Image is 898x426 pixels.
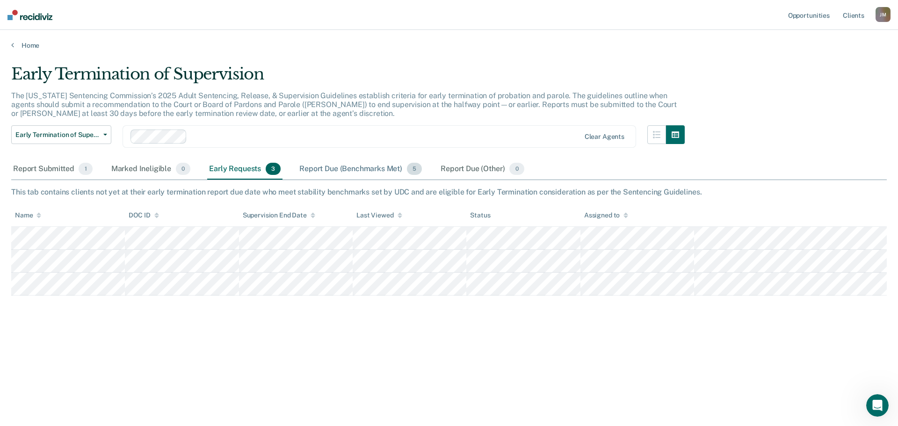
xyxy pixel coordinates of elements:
[15,131,100,139] span: Early Termination of Supervision
[11,159,94,180] div: Report Submitted1
[109,159,193,180] div: Marked Ineligible0
[470,211,490,219] div: Status
[7,10,52,20] img: Recidiviz
[297,159,424,180] div: Report Due (Benchmarks Met)5
[11,91,677,118] p: The [US_STATE] Sentencing Commission’s 2025 Adult Sentencing, Release, & Supervision Guidelines e...
[79,163,92,175] span: 1
[876,7,891,22] button: JM
[11,65,685,91] div: Early Termination of Supervision
[207,159,282,180] div: Early Requests3
[129,211,159,219] div: DOC ID
[11,41,887,50] a: Home
[876,7,891,22] div: J M
[11,188,887,196] div: This tab contains clients not yet at their early termination report due date who meet stability b...
[509,163,524,175] span: 0
[356,211,402,219] div: Last Viewed
[15,211,41,219] div: Name
[11,125,111,144] button: Early Termination of Supervision
[243,211,315,219] div: Supervision End Date
[585,133,624,141] div: Clear agents
[866,394,889,417] iframe: Intercom live chat
[439,159,526,180] div: Report Due (Other)0
[266,163,281,175] span: 3
[176,163,190,175] span: 0
[584,211,628,219] div: Assigned to
[407,163,422,175] span: 5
